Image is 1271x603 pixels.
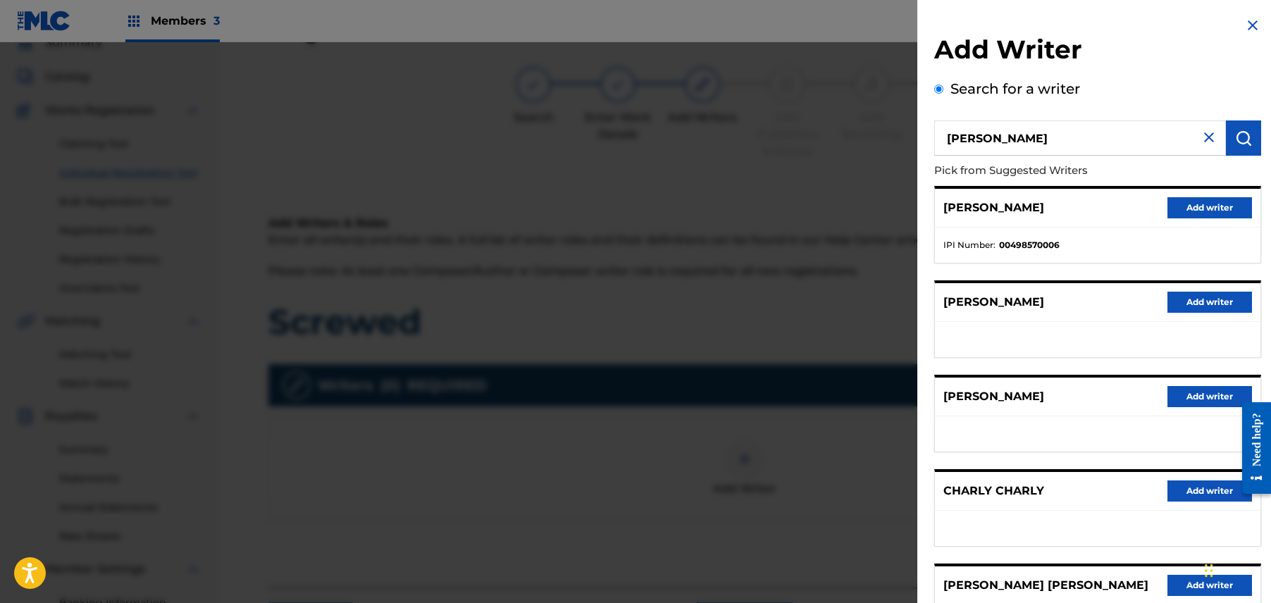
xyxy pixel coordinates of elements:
[943,388,1044,405] p: [PERSON_NAME]
[943,483,1044,499] p: CHARLY CHARLY
[1235,130,1252,147] img: Search Works
[943,199,1044,216] p: [PERSON_NAME]
[1201,129,1217,146] img: close
[943,577,1148,594] p: [PERSON_NAME] [PERSON_NAME]
[1167,197,1252,218] button: Add writer
[1167,575,1252,596] button: Add writer
[1201,535,1271,603] iframe: Chat Widget
[934,34,1261,70] h2: Add Writer
[1167,480,1252,502] button: Add writer
[999,239,1060,251] strong: 00498570006
[125,13,142,30] img: Top Rightsholders
[213,14,220,27] span: 3
[943,294,1044,311] p: [PERSON_NAME]
[17,11,71,31] img: MLC Logo
[934,120,1226,156] input: Search writer's name or IPI Number
[1167,386,1252,407] button: Add writer
[1167,292,1252,313] button: Add writer
[151,13,220,29] span: Members
[934,156,1181,186] p: Pick from Suggested Writers
[1232,391,1271,504] iframe: Resource Center
[1205,549,1213,592] div: Drag
[950,80,1080,97] label: Search for a writer
[943,239,996,251] span: IPI Number :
